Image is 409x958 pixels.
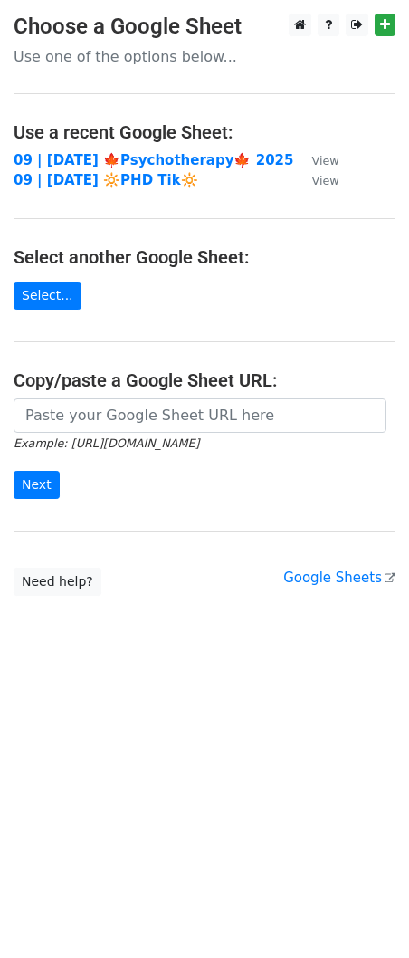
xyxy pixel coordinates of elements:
[14,369,395,391] h4: Copy/paste a Google Sheet URL:
[14,246,395,268] h4: Select another Google Sheet:
[14,471,60,499] input: Next
[283,570,395,586] a: Google Sheets
[311,154,338,168] small: View
[14,152,293,168] a: 09 | [DATE] 🍁Psychotherapy🍁 2025
[14,172,198,188] a: 09 | [DATE] 🔆PHD Tik🔆
[311,174,338,187] small: View
[293,152,338,168] a: View
[14,121,395,143] h4: Use a recent Google Sheet:
[14,398,386,433] input: Paste your Google Sheet URL here
[14,436,199,450] small: Example: [URL][DOMAIN_NAME]
[14,568,101,596] a: Need help?
[14,47,395,66] p: Use one of the options below...
[14,14,395,40] h3: Choose a Google Sheet
[293,172,338,188] a: View
[14,282,81,310] a: Select...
